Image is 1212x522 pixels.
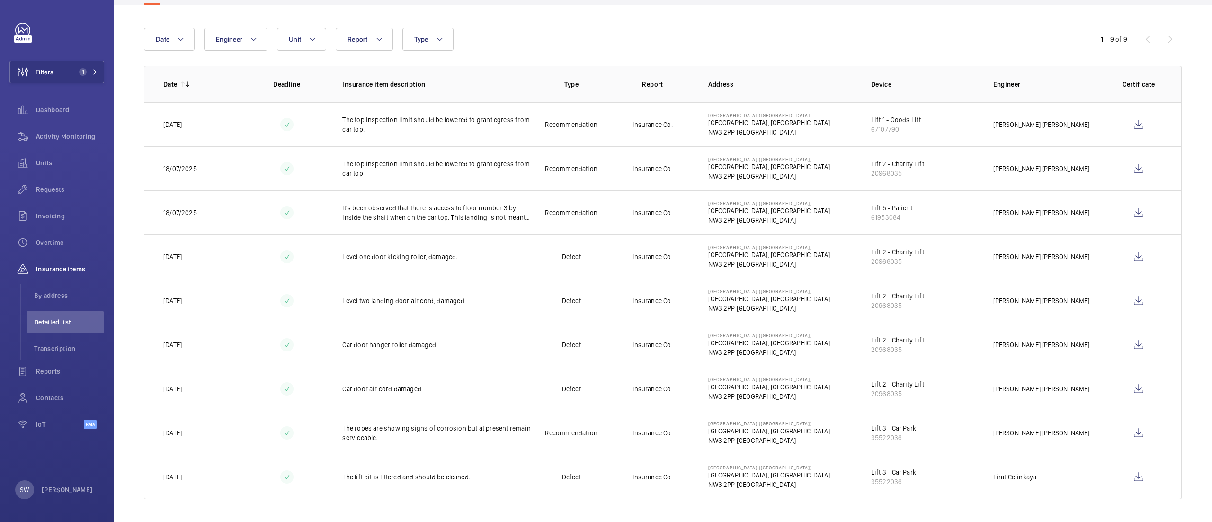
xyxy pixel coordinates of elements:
[871,379,924,389] div: Lift 2 - Charity Lift
[562,472,581,482] p: Defect
[34,317,104,327] span: Detailed list
[708,288,830,294] p: [GEOGRAPHIC_DATA] ([GEOGRAPHIC_DATA])
[708,112,830,118] p: [GEOGRAPHIC_DATA] ([GEOGRAPHIC_DATA])
[633,296,672,306] p: Insurance Co.
[163,120,182,129] p: [DATE]
[633,428,672,438] p: Insurance Co.
[708,333,830,338] p: [GEOGRAPHIC_DATA] ([GEOGRAPHIC_DATA])
[216,36,242,43] span: Engineer
[993,472,1037,482] p: Firat Cetinkaya
[336,28,393,51] button: Report
[204,28,267,51] button: Engineer
[871,301,924,310] div: 20968035
[342,80,530,89] p: Insurance item description
[708,260,830,269] p: NW3 2PP [GEOGRAPHIC_DATA]
[708,348,830,357] p: NW3 2PP [GEOGRAPHIC_DATA]
[537,80,606,89] p: Type
[871,213,912,222] div: 61953084
[871,389,924,398] div: 20968035
[163,80,177,89] p: Date
[36,158,104,168] span: Units
[993,80,1100,89] p: Engineer
[871,291,924,301] div: Lift 2 - Charity Lift
[633,252,672,261] p: Insurance Co.
[545,120,597,129] p: Recommendation
[36,393,104,403] span: Contacts
[633,208,672,217] p: Insurance Co.
[342,159,530,178] p: The top inspection limit should be lowered to grant egress from car top
[36,367,104,376] span: Reports
[42,485,93,495] p: [PERSON_NAME]
[342,340,530,350] p: Car door hanger roller damaged.
[708,162,830,171] p: [GEOGRAPHIC_DATA], [GEOGRAPHIC_DATA]
[144,28,195,51] button: Date
[708,377,830,382] p: [GEOGRAPHIC_DATA] ([GEOGRAPHIC_DATA])
[163,164,197,173] p: 18/07/2025
[708,382,830,392] p: [GEOGRAPHIC_DATA], [GEOGRAPHIC_DATA]
[9,61,104,83] button: Filters1
[562,384,581,394] p: Defect
[871,468,916,477] div: Lift 3 - Car Park
[708,127,830,137] p: NW3 2PP [GEOGRAPHIC_DATA]
[342,472,530,482] p: The lift pit is littered and should be cleaned.
[871,80,978,89] p: Device
[342,115,530,134] p: The top inspection limit should be lowered to grant egress from car top.
[36,185,104,194] span: Requests
[708,156,830,162] p: [GEOGRAPHIC_DATA] ([GEOGRAPHIC_DATA])
[708,250,830,260] p: [GEOGRAPHIC_DATA], [GEOGRAPHIC_DATA]
[342,384,530,394] p: Car door air cord damaged.
[633,120,672,129] p: Insurance Co.
[633,340,672,350] p: Insurance Co.
[34,344,104,353] span: Transcription
[708,80,856,89] p: Address
[993,384,1090,394] p: [PERSON_NAME] [PERSON_NAME]
[993,120,1090,129] p: [PERSON_NAME] [PERSON_NAME]
[993,252,1090,261] p: [PERSON_NAME] [PERSON_NAME]
[708,244,830,250] p: [GEOGRAPHIC_DATA] ([GEOGRAPHIC_DATA])
[79,68,87,76] span: 1
[708,171,830,181] p: NW3 2PP [GEOGRAPHIC_DATA]
[253,80,321,89] p: Deadline
[708,470,830,480] p: [GEOGRAPHIC_DATA], [GEOGRAPHIC_DATA]
[708,392,830,401] p: NW3 2PP [GEOGRAPHIC_DATA]
[414,36,428,43] span: Type
[708,426,830,436] p: [GEOGRAPHIC_DATA], [GEOGRAPHIC_DATA]
[1101,35,1127,44] div: 1 – 9 of 9
[619,80,687,89] p: Report
[545,428,597,438] p: Recommendation
[342,252,530,261] p: Level one door kicking roller, damaged.
[708,304,830,313] p: NW3 2PP [GEOGRAPHIC_DATA]
[562,340,581,350] p: Defect
[163,252,182,261] p: [DATE]
[708,294,830,304] p: [GEOGRAPHIC_DATA], [GEOGRAPHIC_DATA]
[156,36,169,43] span: Date
[163,208,197,217] p: 18/07/2025
[36,211,104,221] span: Invoicing
[342,203,530,222] p: It's been observed that there is access to floor number 3 by inside the shaft when on the car top...
[36,238,104,247] span: Overtime
[1115,80,1162,89] p: Certificate
[562,252,581,261] p: Defect
[871,125,921,134] div: 67107790
[163,428,182,438] p: [DATE]
[871,345,924,354] div: 20968035
[993,208,1090,217] p: [PERSON_NAME] [PERSON_NAME]
[163,472,182,482] p: [DATE]
[84,420,97,429] span: Beta
[289,36,301,43] span: Unit
[633,384,672,394] p: Insurance Co.
[708,216,830,225] p: NW3 2PP [GEOGRAPHIC_DATA]
[708,206,830,216] p: [GEOGRAPHIC_DATA], [GEOGRAPHIC_DATA]
[36,264,104,274] span: Insurance items
[708,118,830,127] p: [GEOGRAPHIC_DATA], [GEOGRAPHIC_DATA]
[993,296,1090,306] p: [PERSON_NAME] [PERSON_NAME]
[708,200,830,206] p: [GEOGRAPHIC_DATA] ([GEOGRAPHIC_DATA])
[402,28,454,51] button: Type
[633,472,672,482] p: Insurance Co.
[163,340,182,350] p: [DATE]
[708,421,830,426] p: [GEOGRAPHIC_DATA] ([GEOGRAPHIC_DATA])
[36,105,104,115] span: Dashboard
[871,423,916,433] div: Lift 3 - Car Park
[545,208,597,217] p: Recommendation
[871,257,924,266] div: 20968035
